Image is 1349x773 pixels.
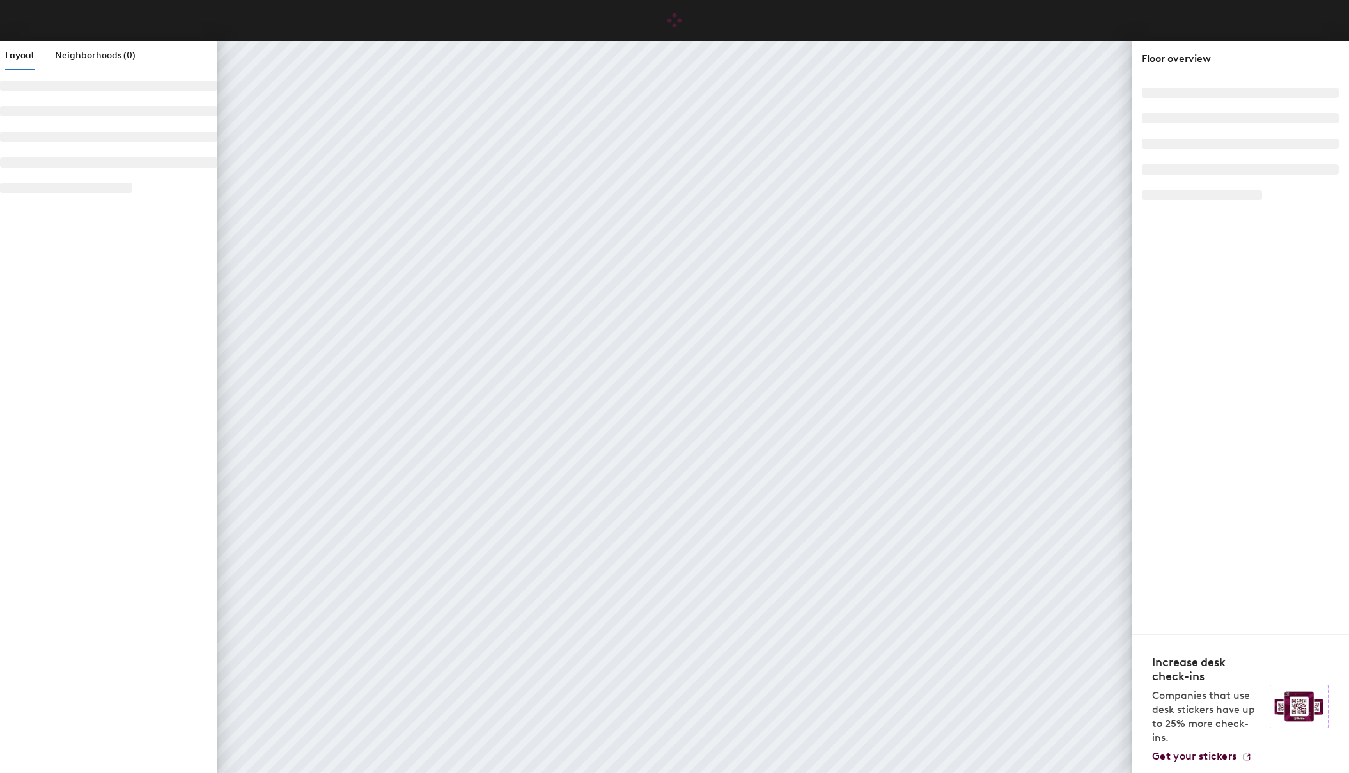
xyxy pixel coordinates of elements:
span: Neighborhoods (0) [55,50,136,61]
div: Floor overview [1142,51,1339,66]
span: Layout [5,50,35,61]
img: Sticker logo [1270,685,1329,728]
p: Companies that use desk stickers have up to 25% more check-ins. [1152,689,1262,745]
span: Get your stickers [1152,750,1236,762]
a: Get your stickers [1152,750,1252,763]
h4: Increase desk check-ins [1152,655,1262,683]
